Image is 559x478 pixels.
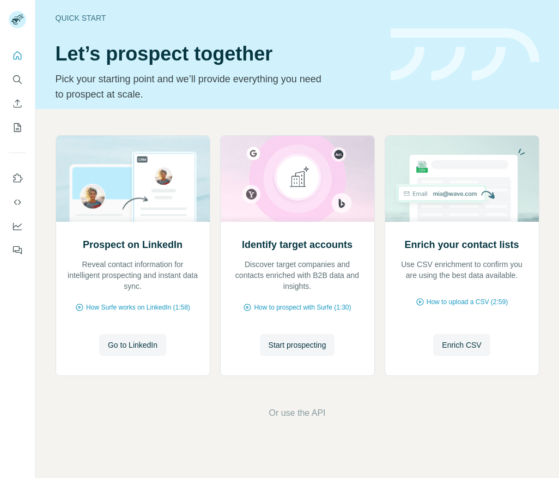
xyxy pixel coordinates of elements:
button: Feedback [9,240,26,260]
h2: Enrich your contact lists [404,237,519,252]
p: Pick your starting point and we’ll provide everything you need to prospect at scale. [56,71,329,102]
span: Start prospecting [269,340,326,350]
span: How Surfe works on LinkedIn (1:58) [86,302,190,312]
button: Go to LinkedIn [99,334,166,356]
button: Quick start [9,46,26,65]
span: Enrich CSV [442,340,481,350]
button: Start prospecting [260,334,335,356]
h1: Let’s prospect together [56,43,378,65]
p: Reveal contact information for intelligent prospecting and instant data sync. [67,259,199,292]
button: Use Surfe on LinkedIn [9,168,26,188]
img: banner [391,28,539,81]
img: Enrich your contact lists [385,136,539,222]
button: Enrich CSV [433,334,490,356]
h2: Identify target accounts [242,237,353,252]
span: Go to LinkedIn [108,340,157,350]
p: Discover target companies and contacts enriched with B2B data and insights. [232,259,363,292]
span: How to upload a CSV (2:59) [427,297,508,307]
button: Enrich CSV [9,94,26,113]
div: Quick start [56,13,378,23]
button: Search [9,70,26,89]
span: How to prospect with Surfe (1:30) [254,302,351,312]
img: Identify target accounts [220,136,375,222]
h2: Prospect on LinkedIn [83,237,183,252]
button: Or use the API [269,407,325,420]
button: Use Surfe API [9,192,26,212]
button: My lists [9,118,26,137]
p: Use CSV enrichment to confirm you are using the best data available. [396,259,528,281]
button: Dashboard [9,216,26,236]
img: Prospect on LinkedIn [56,136,210,222]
